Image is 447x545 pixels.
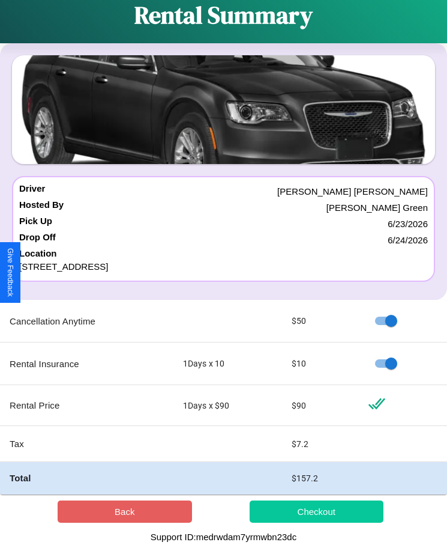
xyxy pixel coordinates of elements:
[10,356,164,372] p: Rental Insurance
[173,343,282,385] td: 1 Days x 10
[250,501,384,523] button: Checkout
[6,248,14,297] div: Give Feedback
[19,216,52,232] h4: Pick Up
[282,300,358,343] td: $ 50
[58,501,192,523] button: Back
[19,199,64,216] h4: Hosted By
[173,385,282,426] td: 1 Days x $ 90
[282,343,358,385] td: $ 10
[388,232,428,248] p: 6 / 24 / 2026
[19,232,56,248] h4: Drop Off
[19,183,45,199] h4: Driver
[10,472,164,484] h4: Total
[10,397,164,413] p: Rental Price
[10,436,164,452] p: Tax
[282,462,358,495] td: $ 157.2
[10,313,164,329] p: Cancellation Anytime
[282,426,358,462] td: $ 7.2
[19,248,428,258] h4: Location
[19,258,428,275] p: [STREET_ADDRESS]
[151,529,296,545] p: Support ID: medrwdam7yrmwbn23dc
[277,183,428,199] p: [PERSON_NAME] [PERSON_NAME]
[388,216,428,232] p: 6 / 23 / 2026
[326,199,428,216] p: [PERSON_NAME] Green
[282,385,358,426] td: $ 90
